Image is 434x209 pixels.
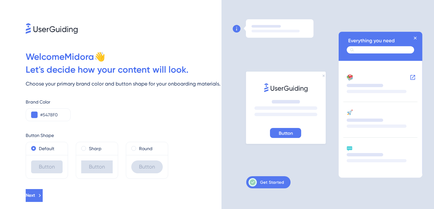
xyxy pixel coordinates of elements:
span: Next [26,192,35,199]
button: Next [26,189,43,202]
label: Default [39,145,54,152]
div: Choose your primary brand color and button shape for your onboarding materials. [26,80,221,88]
div: Brand Color [26,98,221,106]
label: Round [139,145,152,152]
div: Let ' s decide how your content will look. [26,63,221,76]
label: Sharp [89,145,101,152]
div: Button [131,160,163,173]
div: Button [81,160,113,173]
div: Welcome Midora 👋 [26,50,221,63]
div: Button Shape [26,132,221,139]
div: Button [31,160,63,173]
